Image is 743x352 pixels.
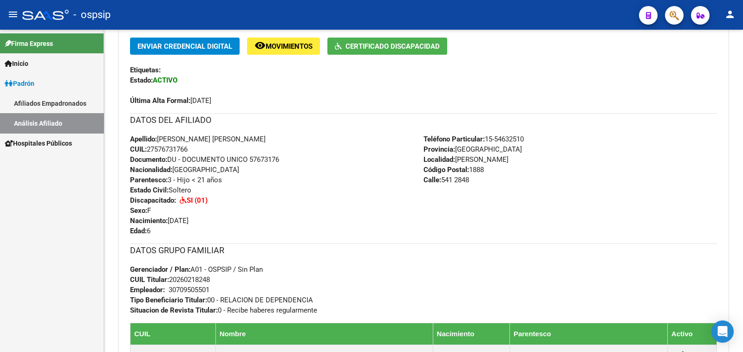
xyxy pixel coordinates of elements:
[130,296,207,304] strong: Tipo Beneficiario Titular:
[130,114,717,127] h3: DATOS DEL AFILIADO
[130,135,266,143] span: [PERSON_NAME] [PERSON_NAME]
[345,42,440,51] span: Certificado Discapacidad
[130,217,168,225] strong: Nacimiento:
[153,76,177,84] strong: ACTIVO
[130,227,150,235] span: 6
[5,138,72,148] span: Hospitales Públicos
[424,166,469,174] strong: Código Postal:
[130,306,317,314] span: 0 - Recibe haberes regularmente
[130,275,210,284] span: 20260218248
[215,323,433,345] th: Nombre
[130,206,147,215] strong: Sexo:
[254,40,266,51] mat-icon: remove_red_eye
[433,323,509,345] th: Nacimiento
[130,206,151,215] span: F
[130,38,240,55] button: Enviar Credencial Digital
[509,323,667,345] th: Parentesco
[130,306,218,314] strong: Situacion de Revista Titular:
[130,96,190,105] strong: Última Alta Formal:
[130,217,189,225] span: [DATE]
[424,135,485,143] strong: Teléfono Particular:
[711,320,734,343] div: Open Intercom Messenger
[130,323,216,345] th: CUIL
[130,186,191,194] span: Soltero
[73,5,111,25] span: - ospsip
[130,76,153,84] strong: Estado:
[130,145,147,154] strong: CUIL:
[7,9,19,20] mat-icon: menu
[130,166,239,174] span: [GEOGRAPHIC_DATA]
[130,155,167,164] strong: Documento:
[187,196,208,205] strong: SI (01)
[130,286,165,294] strong: Empleador:
[137,42,232,51] span: Enviar Credencial Digital
[130,155,279,164] span: DU - DOCUMENTO UNICO 57673176
[130,96,211,105] span: [DATE]
[130,176,222,184] span: 3 - Hijo < 21 años
[169,285,209,295] div: 30709505501
[130,227,147,235] strong: Edad:
[424,176,441,184] strong: Calle:
[424,145,522,154] span: [GEOGRAPHIC_DATA]
[130,275,169,284] strong: CUIL Titular:
[724,9,736,20] mat-icon: person
[130,265,263,274] span: A01 - OSPSIP / Sin Plan
[130,265,190,274] strong: Gerenciador / Plan:
[424,176,469,184] span: 541 2848
[5,38,53,49] span: Firma Express
[327,38,447,55] button: Certificado Discapacidad
[266,42,313,51] span: Movimientos
[424,155,508,164] span: [PERSON_NAME]
[424,145,455,154] strong: Provincia:
[247,38,320,55] button: Movimientos
[424,135,524,143] span: 15-54632510
[130,196,176,205] strong: Discapacitado:
[130,145,188,154] span: 27576731766
[130,176,168,184] strong: Parentesco:
[5,78,34,89] span: Padrón
[130,135,157,143] strong: Apellido:
[130,166,172,174] strong: Nacionalidad:
[130,186,169,194] strong: Estado Civil:
[424,155,455,164] strong: Localidad:
[667,323,717,345] th: Activo
[5,58,28,69] span: Inicio
[130,66,161,74] strong: Etiquetas:
[424,166,484,174] span: 1888
[130,296,313,304] span: 00 - RELACION DE DEPENDENCIA
[130,244,717,257] h3: DATOS GRUPO FAMILIAR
